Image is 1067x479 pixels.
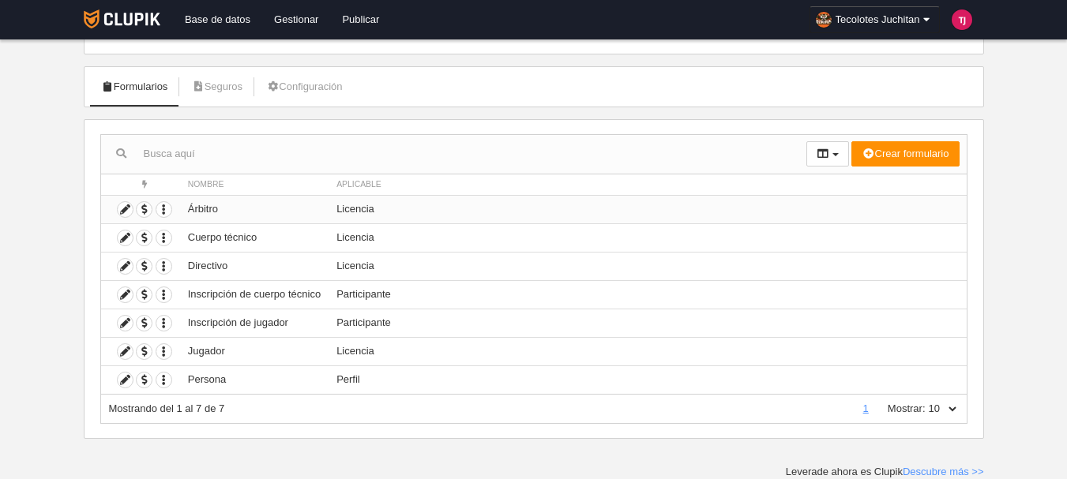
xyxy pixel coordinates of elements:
[180,280,329,309] td: Inscripción de cuerpo técnico
[851,141,959,167] button: Crear formulario
[903,466,984,477] a: Descubre más >>
[84,9,160,28] img: Clupik
[180,309,329,337] td: Inscripción de jugador
[257,75,351,99] a: Configuración
[860,402,872,414] a: 1
[786,465,984,479] div: Leverade ahora es Clupik
[180,252,329,280] td: Directivo
[329,309,966,337] td: Participante
[180,365,329,394] td: Persona
[329,252,966,280] td: Licencia
[180,337,329,365] td: Jugador
[336,180,381,189] span: Aplicable
[182,75,251,99] a: Seguros
[180,223,329,252] td: Cuerpo técnico
[329,337,966,365] td: Licencia
[109,402,225,414] span: Mostrando del 1 al 7 de 7
[816,12,832,28] img: Oac40xtQcRXp.30x30.jpg
[329,195,966,223] td: Licencia
[872,402,926,416] label: Mostrar:
[329,280,966,309] td: Participante
[329,223,966,252] td: Licencia
[952,9,972,30] img: c2l6ZT0zMHgzMCZmcz05JnRleHQ9VEomYmc9ZDgxYjYw.png
[101,142,806,166] input: Busca aquí
[188,180,224,189] span: Nombre
[836,12,920,28] span: Tecolotes Juchitan
[92,75,177,99] a: Formularios
[810,6,940,33] a: Tecolotes Juchitan
[180,195,329,223] td: Árbitro
[329,365,966,394] td: Perfil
